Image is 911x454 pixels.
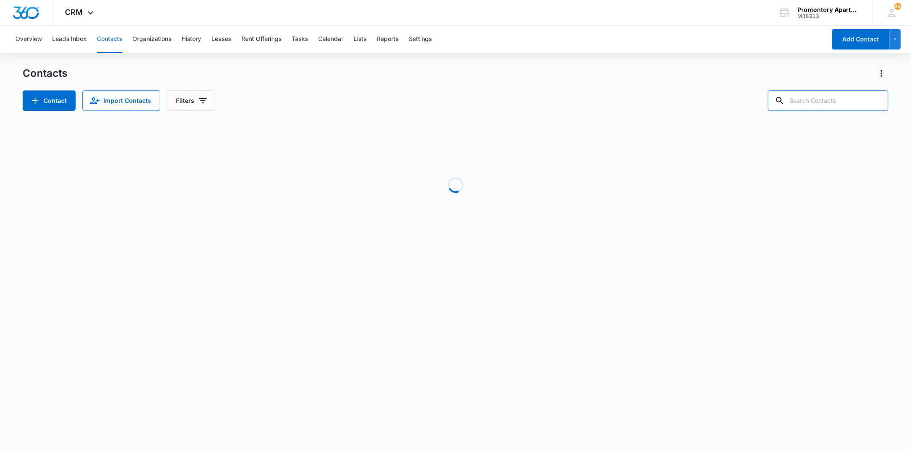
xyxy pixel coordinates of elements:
button: Lists [354,26,366,53]
button: Overview [15,26,42,53]
div: account name [797,6,860,13]
div: account id [797,13,860,19]
span: 25 [894,3,901,10]
button: Filters [167,90,215,111]
button: Settings [409,26,432,53]
div: notifications count [894,3,901,10]
button: Organizations [132,26,171,53]
input: Search Contacts [768,90,888,111]
button: Rent Offerings [241,26,281,53]
button: Import Contacts [82,90,160,111]
button: Leads Inbox [52,26,87,53]
button: Actions [875,67,888,80]
button: Tasks [292,26,308,53]
button: Add Contact [23,90,76,111]
h1: Contacts [23,67,67,80]
button: Contacts [97,26,122,53]
button: History [182,26,201,53]
button: Leases [211,26,231,53]
button: Reports [377,26,398,53]
button: Add Contact [832,29,890,49]
button: Calendar [318,26,343,53]
span: CRM [65,8,83,17]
